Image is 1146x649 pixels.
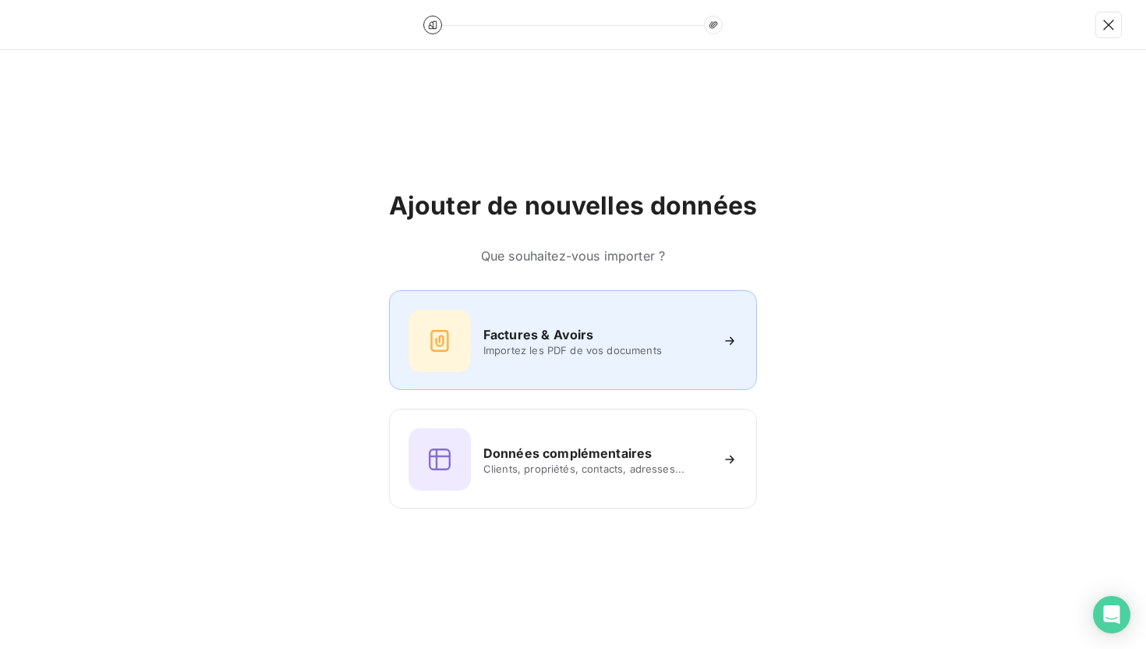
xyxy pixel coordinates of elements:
[389,246,757,265] h6: Que souhaitez-vous importer ?
[1093,596,1130,633] div: Open Intercom Messenger
[389,190,757,222] h2: Ajouter de nouvelles données
[483,463,709,475] span: Clients, propriétés, contacts, adresses...
[483,325,594,344] h6: Factures & Avoirs
[483,444,652,463] h6: Données complémentaires
[483,344,709,356] span: Importez les PDF de vos documents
